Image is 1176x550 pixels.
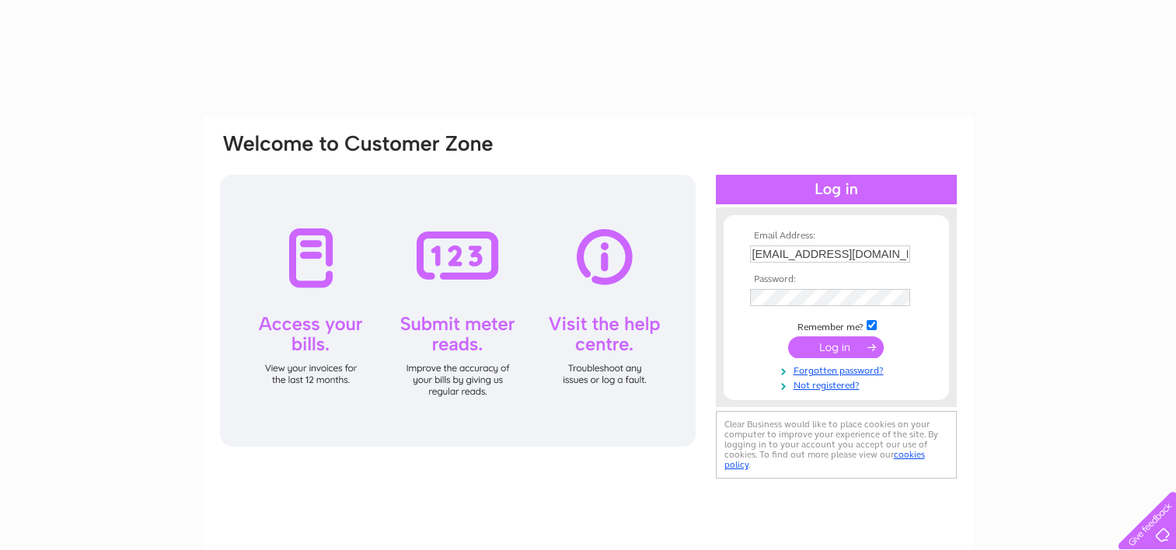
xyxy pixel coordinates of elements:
[788,336,884,358] input: Submit
[750,377,926,392] a: Not registered?
[746,318,926,333] td: Remember me?
[724,449,925,470] a: cookies policy
[746,231,926,242] th: Email Address:
[750,362,926,377] a: Forgotten password?
[716,411,957,479] div: Clear Business would like to place cookies on your computer to improve your experience of the sit...
[746,274,926,285] th: Password:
